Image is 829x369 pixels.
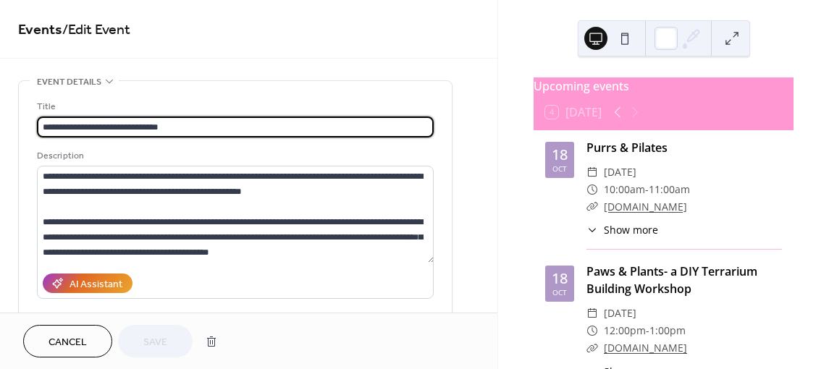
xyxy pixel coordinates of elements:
[534,77,794,95] div: Upcoming events
[604,181,645,198] span: 10:00am
[70,277,122,292] div: AI Assistant
[552,165,567,172] div: Oct
[586,198,598,216] div: ​
[604,341,687,355] a: [DOMAIN_NAME]
[604,322,646,339] span: 12:00pm
[604,305,636,322] span: [DATE]
[49,335,87,350] span: Cancel
[646,322,649,339] span: -
[586,263,757,297] a: Paws & Plants- a DIY Terrarium Building Workshop
[604,200,687,213] a: [DOMAIN_NAME]
[18,16,62,44] a: Events
[586,322,598,339] div: ​
[552,271,568,286] div: 18
[62,16,130,44] span: / Edit Event
[37,99,431,114] div: Title
[586,140,668,156] a: Purrs & Pilates
[37,75,101,90] span: Event details
[586,339,598,357] div: ​
[37,148,431,164] div: Description
[586,222,598,237] div: ​
[604,222,658,237] span: Show more
[649,181,690,198] span: 11:00am
[552,289,567,296] div: Oct
[645,181,649,198] span: -
[23,325,112,357] button: Cancel
[586,181,598,198] div: ​
[586,222,658,237] button: ​Show more
[586,164,598,181] div: ​
[586,305,598,322] div: ​
[552,148,568,162] div: 18
[649,322,686,339] span: 1:00pm
[43,273,132,293] button: AI Assistant
[604,164,636,181] span: [DATE]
